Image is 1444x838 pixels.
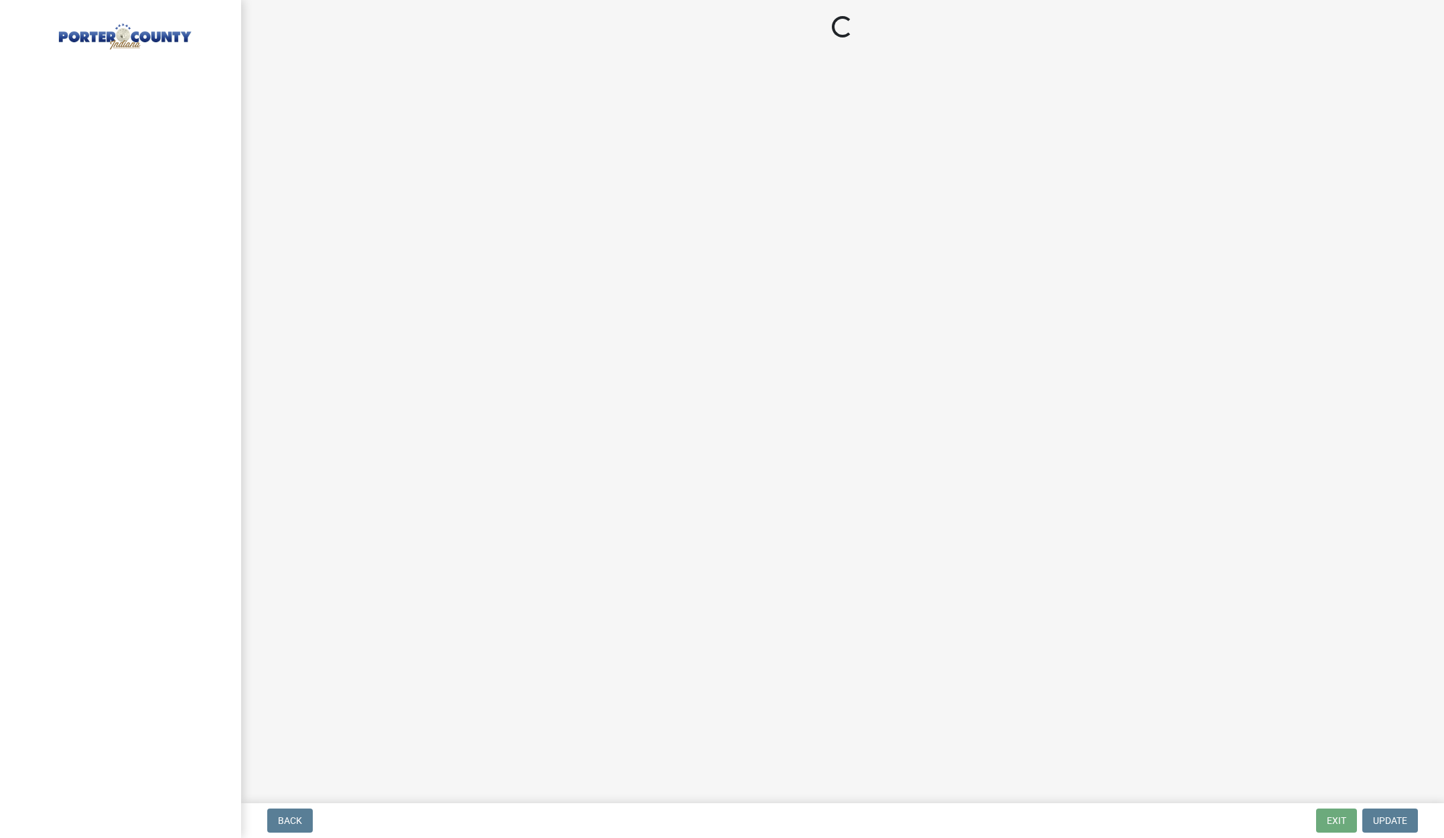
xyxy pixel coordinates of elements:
button: Exit [1316,809,1357,833]
span: Update [1373,815,1407,826]
button: Update [1362,809,1418,833]
span: Back [278,815,302,826]
button: Back [267,809,313,833]
img: Porter County, Indiana [27,14,220,52]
